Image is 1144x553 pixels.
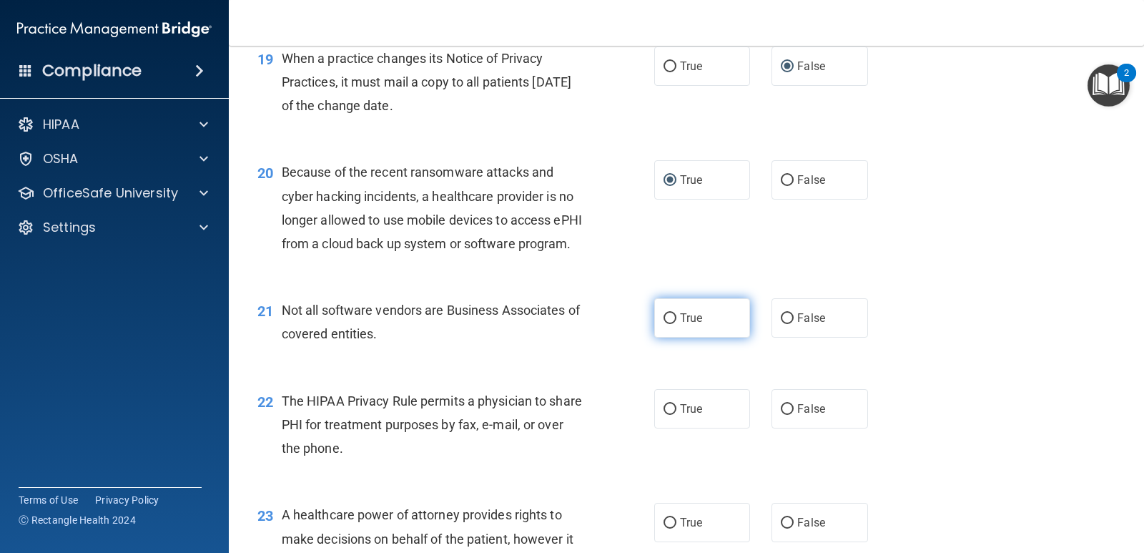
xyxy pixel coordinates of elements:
[664,404,676,415] input: True
[680,311,702,325] span: True
[17,15,212,44] img: PMB logo
[17,116,208,133] a: HIPAA
[797,516,825,529] span: False
[282,393,582,456] span: The HIPAA Privacy Rule permits a physician to share PHI for treatment purposes by fax, e-mail, or...
[680,402,702,416] span: True
[781,313,794,324] input: False
[282,165,582,251] span: Because of the recent ransomware attacks and cyber hacking incidents, a healthcare provider is no...
[664,62,676,72] input: True
[257,165,273,182] span: 20
[797,402,825,416] span: False
[17,185,208,202] a: OfficeSafe University
[257,51,273,68] span: 19
[680,59,702,73] span: True
[257,507,273,524] span: 23
[17,150,208,167] a: OSHA
[797,311,825,325] span: False
[781,62,794,72] input: False
[797,173,825,187] span: False
[42,61,142,81] h4: Compliance
[19,493,78,507] a: Terms of Use
[43,116,79,133] p: HIPAA
[19,513,136,527] span: Ⓒ Rectangle Health 2024
[680,173,702,187] span: True
[1088,64,1130,107] button: Open Resource Center, 2 new notifications
[282,51,571,113] span: When a practice changes its Notice of Privacy Practices, it must mail a copy to all patients [DAT...
[257,393,273,411] span: 22
[43,150,79,167] p: OSHA
[680,516,702,529] span: True
[95,493,159,507] a: Privacy Policy
[257,303,273,320] span: 21
[664,313,676,324] input: True
[43,219,96,236] p: Settings
[17,219,208,236] a: Settings
[797,59,825,73] span: False
[43,185,178,202] p: OfficeSafe University
[781,175,794,186] input: False
[664,175,676,186] input: True
[781,404,794,415] input: False
[664,518,676,529] input: True
[1124,73,1129,92] div: 2
[282,303,580,341] span: Not all software vendors are Business Associates of covered entities.
[781,518,794,529] input: False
